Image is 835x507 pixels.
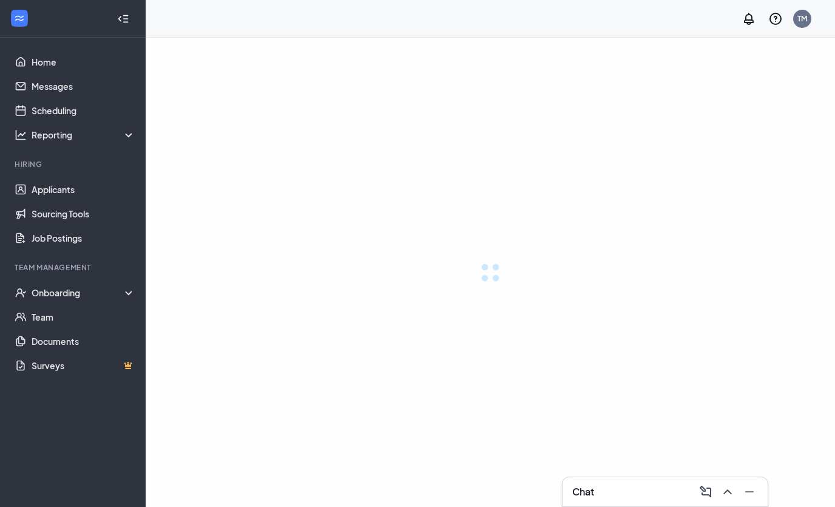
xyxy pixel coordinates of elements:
div: Onboarding [32,287,136,299]
button: ComposeMessage [695,482,714,502]
svg: Analysis [15,129,27,141]
div: Hiring [15,159,133,169]
svg: UserCheck [15,287,27,299]
svg: Collapse [117,13,129,25]
a: Sourcing Tools [32,202,135,226]
a: SurveysCrown [32,353,135,378]
a: Documents [32,329,135,353]
a: Scheduling [32,98,135,123]
svg: WorkstreamLogo [13,12,25,24]
div: TM [797,13,807,24]
svg: ComposeMessage [698,485,713,499]
a: Team [32,305,135,329]
h3: Chat [572,485,594,498]
a: Home [32,50,135,74]
a: Job Postings [32,226,135,250]
svg: ChevronUp [720,485,735,499]
div: Reporting [32,129,136,141]
div: Team Management [15,262,133,273]
svg: Minimize [742,485,757,499]
button: ChevronUp [717,482,736,502]
svg: Notifications [742,12,756,26]
button: Minimize [739,482,758,502]
a: Applicants [32,177,135,202]
a: Messages [32,74,135,98]
svg: QuestionInfo [768,12,783,26]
